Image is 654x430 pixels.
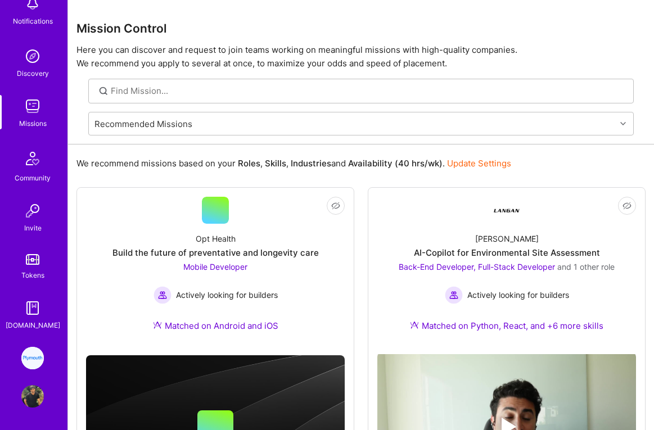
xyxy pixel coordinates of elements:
[21,200,44,222] img: Invite
[6,319,60,331] div: [DOMAIN_NAME]
[348,158,443,169] b: Availability (40 hrs/wk)
[265,158,286,169] b: Skills
[94,117,192,129] div: Recommended Missions
[76,43,646,70] p: Here you can discover and request to join teams working on meaningful missions with high-quality ...
[176,289,278,301] span: Actively looking for builders
[15,172,51,184] div: Community
[620,121,626,126] i: icon Chevron
[467,289,569,301] span: Actively looking for builders
[21,347,44,369] img: Plymouth: Fullstack developer to help build a global mobility platform
[17,67,49,79] div: Discovery
[24,222,42,234] div: Invite
[21,45,44,67] img: discovery
[238,158,260,169] b: Roles
[13,15,53,27] div: Notifications
[19,145,46,172] img: Community
[331,201,340,210] i: icon EyeClosed
[97,85,110,98] i: icon SearchGrey
[112,247,319,259] div: Build the future of preventative and longevity care
[19,347,47,369] a: Plymouth: Fullstack developer to help build a global mobility platform
[86,197,345,345] a: Opt HealthBuild the future of preventative and longevity careMobile Developer Actively looking fo...
[183,262,247,271] span: Mobile Developer
[493,197,520,224] img: Company Logo
[410,320,419,329] img: Ateam Purple Icon
[21,95,44,117] img: teamwork
[19,117,47,129] div: Missions
[399,262,555,271] span: Back-End Developer, Full-Stack Developer
[21,385,44,408] img: User Avatar
[153,320,162,329] img: Ateam Purple Icon
[154,286,172,304] img: Actively looking for builders
[623,201,632,210] i: icon EyeClosed
[447,158,511,169] a: Update Settings
[410,320,603,332] div: Matched on Python, React, and +6 more skills
[475,233,539,245] div: [PERSON_NAME]
[19,385,47,408] a: User Avatar
[76,157,511,169] p: We recommend missions based on your , , and .
[445,286,463,304] img: Actively looking for builders
[153,320,278,332] div: Matched on Android and iOS
[21,297,44,319] img: guide book
[111,85,625,97] input: Find Mission...
[557,262,615,271] span: and 1 other role
[414,247,600,259] div: AI-Copilot for Environmental Site Assessment
[76,21,646,35] h3: Mission Control
[21,269,44,281] div: Tokens
[196,233,236,245] div: Opt Health
[26,254,39,265] img: tokens
[377,197,636,345] a: Company Logo[PERSON_NAME]AI-Copilot for Environmental Site AssessmentBack-End Developer, Full-Sta...
[291,158,331,169] b: Industries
